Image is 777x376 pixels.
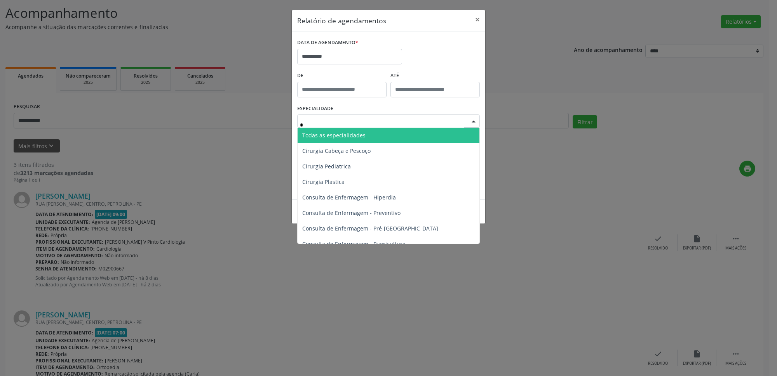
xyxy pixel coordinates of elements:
[297,37,358,49] label: DATA DE AGENDAMENTO
[302,178,345,185] span: Cirurgia Plastica
[297,16,386,26] h5: Relatório de agendamentos
[297,70,387,82] label: De
[302,194,396,201] span: Consulta de Enfermagem - Hiperdia
[302,225,438,232] span: Consulta de Enfermagem - Pré-[GEOGRAPHIC_DATA]
[302,163,351,170] span: Cirurgia Pediatrica
[302,240,406,248] span: Consulta de Enfermagem - Puericultura
[302,209,401,217] span: Consulta de Enfermagem - Preventivo
[302,132,366,139] span: Todas as especialidades
[297,103,333,115] label: ESPECIALIDADE
[470,10,485,29] button: Close
[390,70,480,82] label: ATÉ
[302,147,371,154] span: Cirurgia Cabeça e Pescoço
